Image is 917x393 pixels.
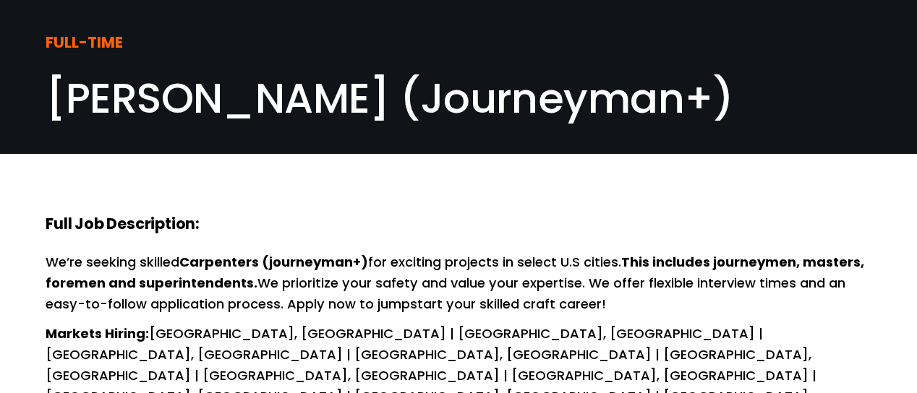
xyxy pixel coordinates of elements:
span: [PERSON_NAME] (Journeyman+) [46,69,733,127]
p: We’re seeking skilled for exciting projects in select U.S cities. We prioritize your safety and v... [46,252,871,315]
strong: Markets Hiring: [46,324,149,342]
strong: FULL-TIME [46,32,123,53]
strong: Carpenters (journeyman+) [179,253,368,271]
strong: Full Job Description: [46,213,200,234]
